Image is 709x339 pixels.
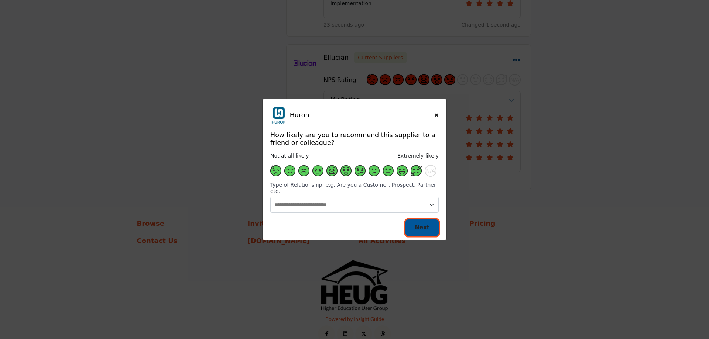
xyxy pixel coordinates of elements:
span: Next [415,224,429,231]
button: Close [434,111,439,119]
span: N/A [426,168,435,174]
button: Next [405,219,439,236]
button: N/A [425,165,436,177]
span: Extremely likely [397,153,439,159]
h6: Type of Relationship: e.g. Are you a Customer, Prospect, Partner etc. [270,182,439,194]
h5: Huron [290,111,434,119]
select: Change Supplier Relationship [270,197,439,213]
img: Huron Logo [270,107,287,124]
span: Not at all likely [270,153,309,159]
h5: How likely are you to recommend this supplier to a friend or colleague? [270,131,439,147]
